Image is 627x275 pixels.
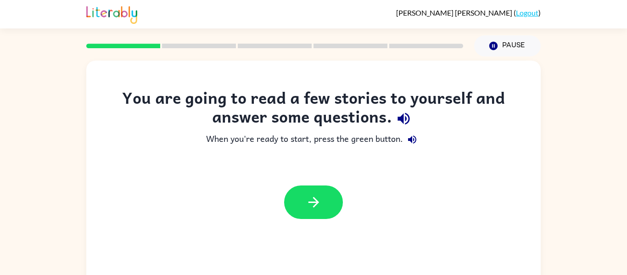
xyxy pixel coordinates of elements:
img: Literably [86,4,137,24]
div: You are going to read a few stories to yourself and answer some questions. [105,88,522,130]
div: ( ) [396,8,541,17]
span: [PERSON_NAME] [PERSON_NAME] [396,8,514,17]
div: When you're ready to start, press the green button. [105,130,522,149]
a: Logout [516,8,538,17]
button: Pause [474,35,541,56]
